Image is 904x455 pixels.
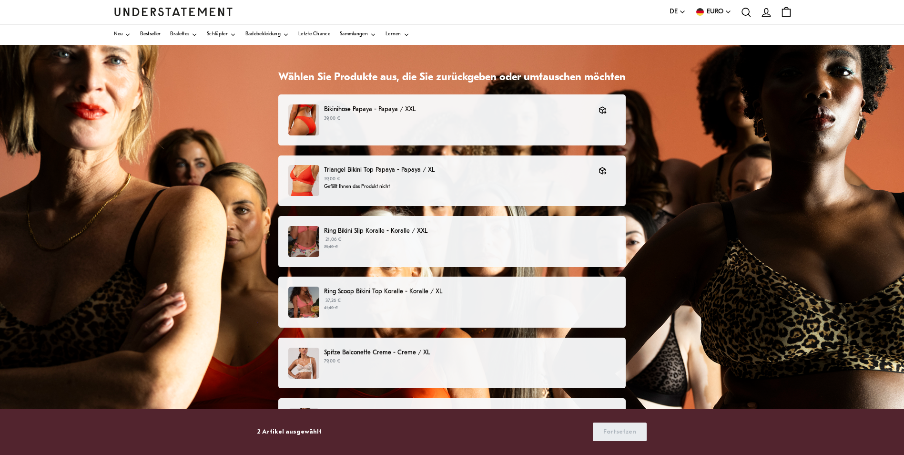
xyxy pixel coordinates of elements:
a: Letzte Chance [298,25,330,45]
p: 79,00 € [324,358,616,365]
span: Lernen [386,32,401,37]
p: Bikinihose Papaya - Papaya / XXL [324,104,589,114]
p: Gefällt Ihnen das Produkt nicht [324,183,589,191]
img: CRLA-BRA-017.jpg [288,348,319,379]
p: Triangel Bikini Top Papaya - Papaya / XL [324,165,589,175]
h1: Wählen Sie Produkte aus, die Sie zurückgeben oder umtauschen möchten [278,71,626,85]
button: Fortsetzen [593,423,647,441]
strike: 23,40 € [324,245,338,249]
p: 39,00 € [324,115,589,123]
span: Schlüpfer [207,32,228,37]
img: SWIM_25_PDP_Template_Shopify_2_d5774f36-ee60-472a-a107-5d954c6e393a.jpg [288,226,319,257]
span: Letzte Chance [298,32,330,37]
a: Neu [114,25,131,45]
a: Bestseller [140,25,161,45]
span: Sammlungen [340,32,368,37]
a: Badebekleidung [245,25,289,45]
strike: 41,40 € [324,306,338,310]
button: EURO [695,7,731,17]
p: 59,00 € [324,176,589,183]
button: DE [670,7,686,17]
a: Sammlungen [340,25,376,45]
a: Lernen [386,25,409,45]
span: Badebekleidung [245,32,281,37]
span: Fortsetzen [603,423,636,441]
p: Ring Bikini Slip Koralle - Koralle / XXL [324,226,616,236]
span: Bralettes [170,32,189,37]
img: PAYA-LWR-101-M-papaya.jpg [288,104,319,135]
p: 2 Artikel ausgewählt [257,427,322,437]
a: Bralettes [170,25,197,45]
span: Bestseller [140,32,161,37]
p: Ring Scoop Bikini Top Koralle - Koralle / XL [324,287,616,297]
span: DE [670,7,678,17]
font: 37,26 € [325,298,341,303]
span: Neu [114,32,123,37]
a: Understatement Startseite [114,8,233,16]
font: 21,06 € [325,237,341,242]
span: EURO [707,7,723,17]
img: PAYA-BRA-105-M-papaya_3.jpg [288,165,319,196]
img: 256_81be63ac-c861-4d7b-9861-ffbd5d417684.jpg [288,287,319,318]
a: Schlüpfer [207,25,236,45]
p: Spitze Balconette Creme - Creme / XL [324,348,616,358]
